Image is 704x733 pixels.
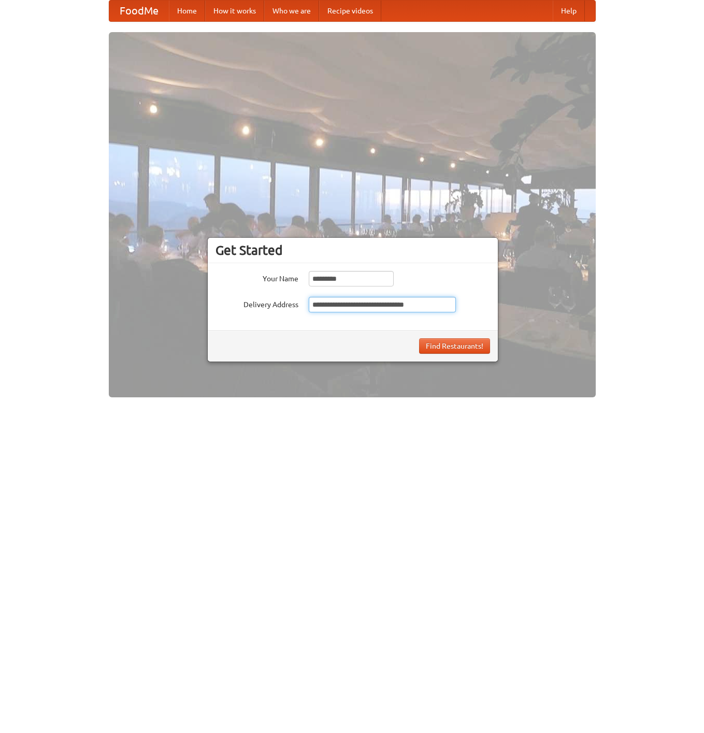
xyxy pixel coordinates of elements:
h3: Get Started [215,242,490,258]
a: Home [169,1,205,21]
a: FoodMe [109,1,169,21]
a: How it works [205,1,264,21]
a: Help [553,1,585,21]
label: Delivery Address [215,297,298,310]
label: Your Name [215,271,298,284]
button: Find Restaurants! [419,338,490,354]
a: Who we are [264,1,319,21]
a: Recipe videos [319,1,381,21]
